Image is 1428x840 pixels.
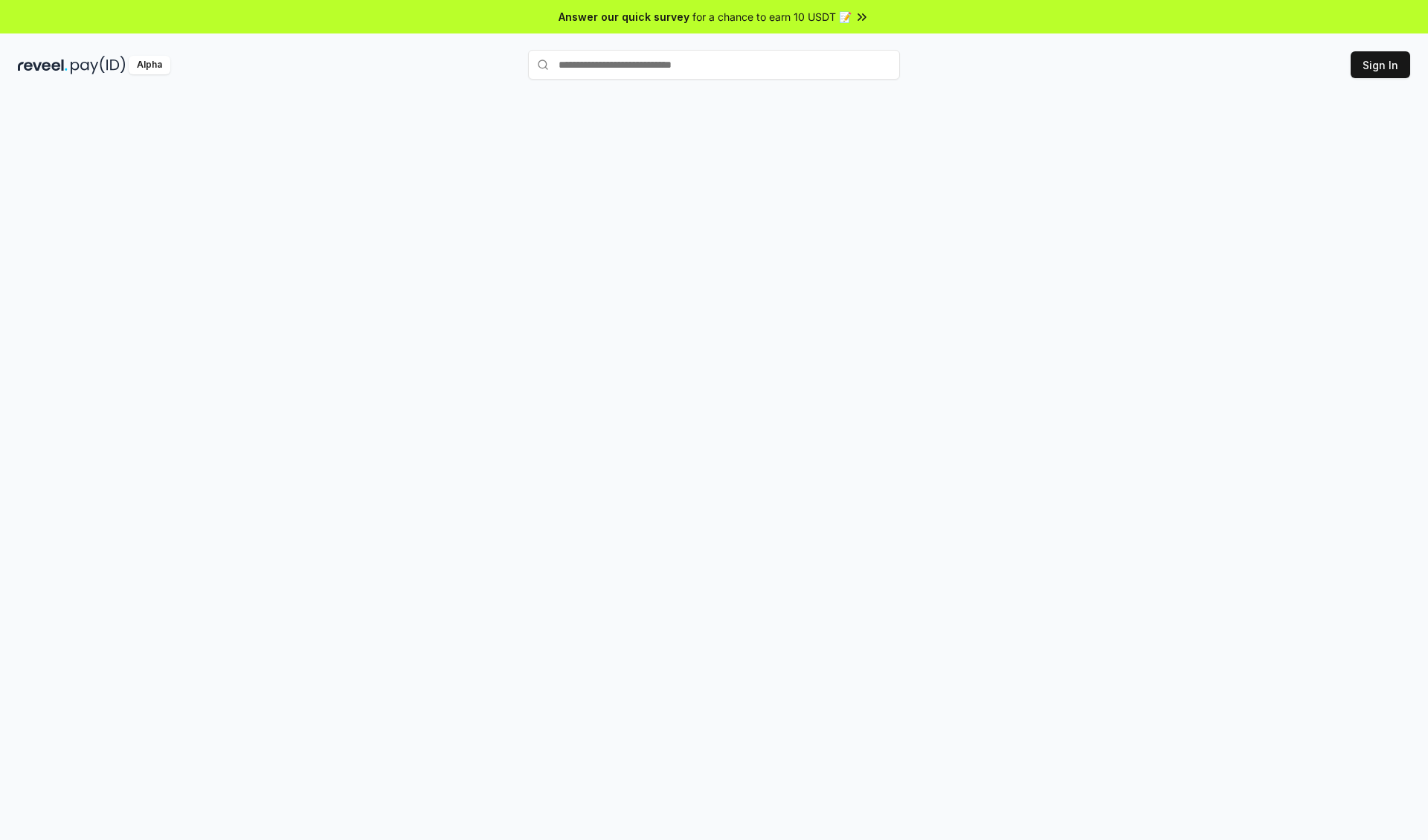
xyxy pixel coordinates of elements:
span: Answer our quick survey [559,9,689,25]
div: Alpha [129,56,170,74]
img: pay_id [71,56,126,74]
span: for a chance to earn 10 USDT 📝 [692,9,852,25]
img: reveel_dark [18,56,68,74]
button: Sign In [1351,51,1410,78]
